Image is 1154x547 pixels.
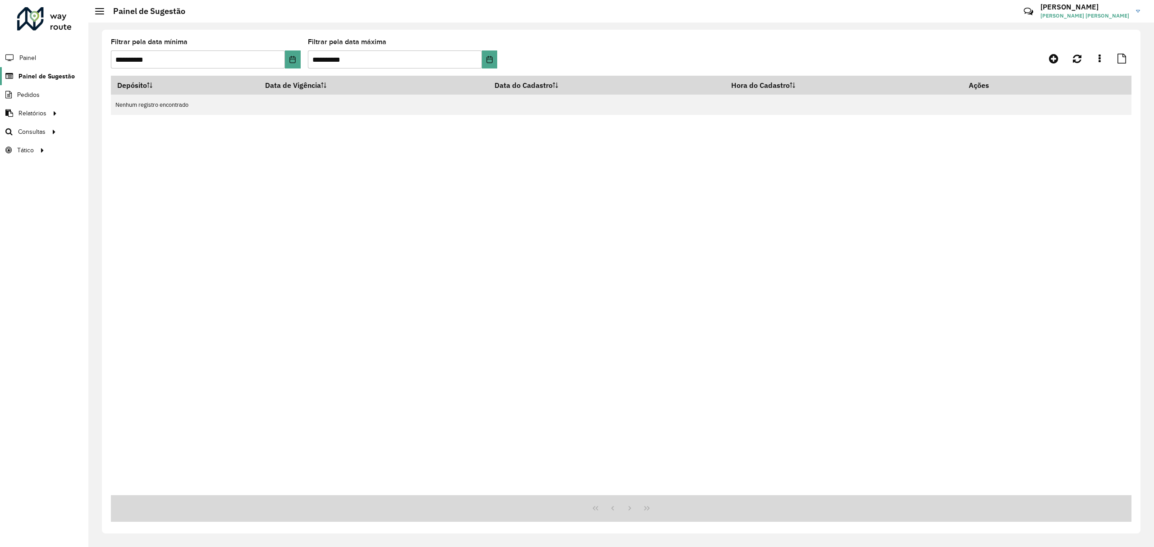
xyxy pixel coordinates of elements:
[18,109,46,118] span: Relatórios
[725,76,963,95] th: Hora do Cadastro
[308,36,386,47] label: Filtrar pela data máxima
[488,76,725,95] th: Data do Cadastro
[285,50,300,68] button: Choose Date
[17,90,40,100] span: Pedidos
[963,76,1017,95] th: Ações
[18,127,46,137] span: Consultas
[111,76,259,95] th: Depósito
[17,146,34,155] span: Tático
[18,72,75,81] span: Painel de Sugestão
[259,76,488,95] th: Data de Vigência
[1040,12,1129,20] span: [PERSON_NAME] [PERSON_NAME]
[1019,2,1038,21] a: Contato Rápido
[482,50,497,68] button: Choose Date
[111,36,188,47] label: Filtrar pela data mínima
[19,53,36,63] span: Painel
[1040,3,1129,11] h3: [PERSON_NAME]
[104,6,185,16] h2: Painel de Sugestão
[111,95,1131,115] td: Nenhum registro encontrado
